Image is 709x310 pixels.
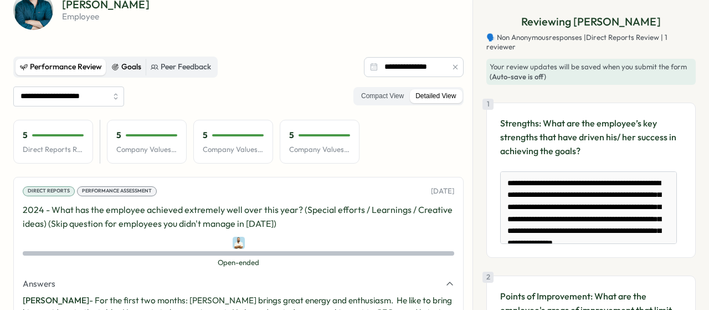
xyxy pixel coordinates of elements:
[23,278,454,290] button: Answers
[20,61,102,73] div: Performance Review
[289,129,294,141] p: 5
[431,186,454,196] p: [DATE]
[233,237,245,249] img: Jacob
[77,186,157,196] div: Performance Assessment
[490,62,687,81] span: Your review updates will be saved when you submit the form
[356,89,409,103] label: Compact View
[490,72,546,81] span: (Auto-save is off)
[521,13,661,31] p: Reviewing [PERSON_NAME]
[500,116,682,157] p: Strengths: What are the employee’s key strengths that have driven his/ her success in achieving t...
[23,186,75,196] div: Direct Reports
[23,203,454,231] p: 2024 - What has the employee achieved extremely well over this year? (Special efforts / Learnings...
[23,129,28,141] p: 5
[203,145,264,155] p: Company Values - Ambition
[62,12,150,21] p: employee
[23,295,89,306] span: [PERSON_NAME]
[482,272,494,283] div: 2
[23,258,454,268] span: Open-ended
[151,61,211,73] div: Peer Feedback
[116,145,177,155] p: Company Values - Professionalism
[410,89,461,103] label: Detailed View
[289,145,350,155] p: Company Values - Collaboration
[23,145,84,155] p: Direct Reports Review Avg
[116,129,121,141] p: 5
[486,33,696,52] span: 🗣️ Non Anonymous responses | Direct Reports Review | 1 reviewer
[482,99,494,110] div: 1
[23,278,55,290] span: Answers
[111,61,141,73] div: Goals
[203,129,208,141] p: 5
